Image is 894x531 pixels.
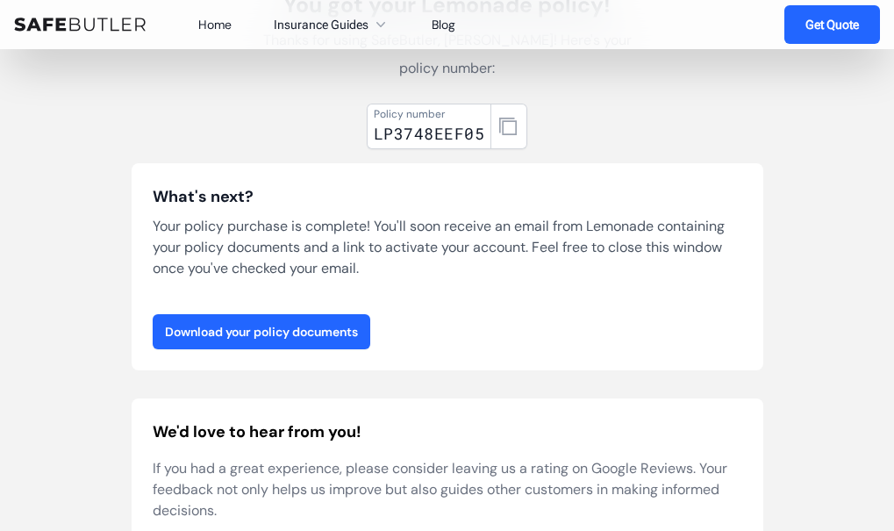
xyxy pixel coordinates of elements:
[784,5,880,44] a: Get Quote
[153,184,742,209] h3: What's next?
[153,420,742,444] h2: We'd love to hear from you!
[251,26,644,83] p: Thanks for using SafeButler, [PERSON_NAME]! Here's your policy number:
[153,458,742,521] p: If you had a great experience, please consider leaving us a rating on Google Reviews. Your feedba...
[274,14,390,35] button: Insurance Guides
[153,216,742,279] p: Your policy purchase is complete! You'll soon receive an email from Lemonade containing your poli...
[153,314,370,349] a: Download your policy documents
[432,17,455,32] a: Blog
[14,18,146,32] img: SafeButler Text Logo
[198,17,232,32] a: Home
[374,107,484,121] div: Policy number
[374,121,484,146] div: LP3748EEF05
